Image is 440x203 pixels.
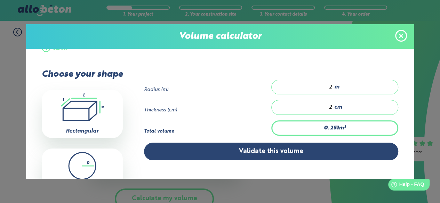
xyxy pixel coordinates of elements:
[239,148,303,154] font: Validate this volume
[279,104,333,111] input: 0
[144,108,177,112] font: Thickness (cm)
[279,84,333,91] input: 0
[324,125,339,131] strong: 0.251
[334,84,339,90] font: m
[144,143,398,160] button: Validate this volume
[52,46,67,51] font: Cancel
[66,128,98,134] font: Rectangular
[339,125,346,131] font: m³
[179,32,262,41] font: Volume calculator
[42,70,123,79] font: Choose your shape
[144,87,168,92] font: Radius (m)
[334,104,342,110] font: cm
[144,129,174,134] font: Total volume
[378,176,432,195] iframe: Help widget launcher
